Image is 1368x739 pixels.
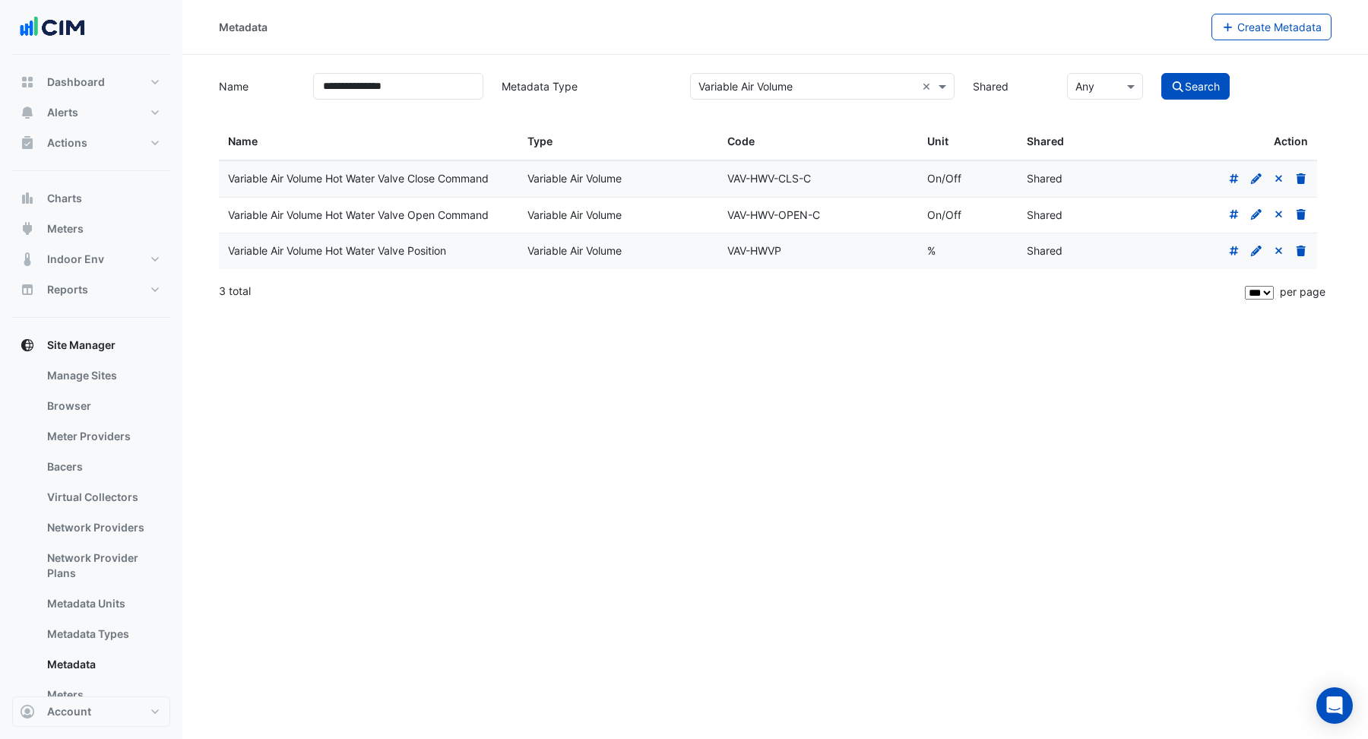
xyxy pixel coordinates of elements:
app-icon: Charts [20,191,35,206]
div: Shared [1027,170,1108,188]
app-icon: Site Manager [20,338,35,353]
span: Type [527,135,553,147]
span: Action [1274,133,1308,151]
a: Metadata Types [35,619,170,649]
a: Metadata [35,649,170,680]
span: Clear [922,78,935,94]
button: Charts [12,183,170,214]
button: Search [1161,73,1230,100]
div: VAV-HWV-CLS-C [727,170,909,188]
app-icon: Alerts [20,105,35,120]
span: Charts [47,191,82,206]
button: Indoor Env [12,244,170,274]
a: Network Provider Plans [35,543,170,588]
button: Meters [12,214,170,244]
button: Site Manager [12,330,170,360]
div: 3 total [219,272,1242,310]
div: Variable Air Volume [527,207,709,224]
app-icon: Reports [20,282,35,297]
span: Code [727,135,755,147]
div: Variable Air Volume [527,170,709,188]
span: Shared [1027,135,1064,147]
div: % [927,243,1009,260]
div: Variable Air Volume Hot Water Valve Position [228,243,509,260]
app-icon: Meters [20,221,35,236]
button: Account [12,696,170,727]
span: Site Manager [47,338,116,353]
div: Variable Air Volume Hot Water Valve Close Command [228,170,509,188]
div: Shared [1027,243,1108,260]
div: Variable Air Volume [527,243,709,260]
span: Name [228,135,258,147]
a: Retrieve metadata usage counts for favourites, rules and templates [1227,208,1241,221]
button: Dashboard [12,67,170,97]
a: Unshare [1272,208,1286,221]
button: Actions [12,128,170,158]
span: Indoor Env [47,252,104,267]
a: Unshare [1272,244,1286,257]
a: Metadata Units [35,588,170,619]
a: Retrieve metadata usage counts for favourites, rules and templates [1227,244,1241,257]
label: Shared [964,73,1058,100]
div: Metadata [219,19,268,35]
div: Variable Air Volume Hot Water Valve Open Command [228,207,509,224]
span: Unit [927,135,948,147]
button: Alerts [12,97,170,128]
label: Name [210,73,304,100]
a: Virtual Collectors [35,482,170,512]
a: Meter Providers [35,421,170,452]
span: Account [47,704,91,719]
a: Delete [1294,244,1308,257]
button: Reports [12,274,170,305]
a: Bacers [35,452,170,482]
a: Browser [35,391,170,421]
span: Actions [47,135,87,151]
app-icon: Actions [20,135,35,151]
span: Alerts [47,105,78,120]
a: Manage Sites [35,360,170,391]
div: Shared [1027,207,1108,224]
span: Meters [47,221,84,236]
a: Unshare [1272,172,1286,185]
app-icon: Indoor Env [20,252,35,267]
label: Metadata Type [492,73,681,100]
a: Delete [1294,172,1308,185]
a: Retrieve metadata usage counts for favourites, rules and templates [1227,172,1241,185]
a: Delete [1294,208,1308,221]
app-icon: Dashboard [20,75,35,90]
a: Network Providers [35,512,170,543]
span: Create Metadata [1237,21,1322,33]
img: Company Logo [18,12,87,43]
a: Meters [35,680,170,710]
span: Reports [47,282,88,297]
span: per page [1280,285,1325,298]
button: Create Metadata [1211,14,1332,40]
div: Open Intercom Messenger [1316,687,1353,724]
div: VAV-HWVP [727,243,909,260]
span: Dashboard [47,75,105,90]
div: On/Off [927,207,1009,224]
div: VAV-HWV-OPEN-C [727,207,909,224]
div: On/Off [927,170,1009,188]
